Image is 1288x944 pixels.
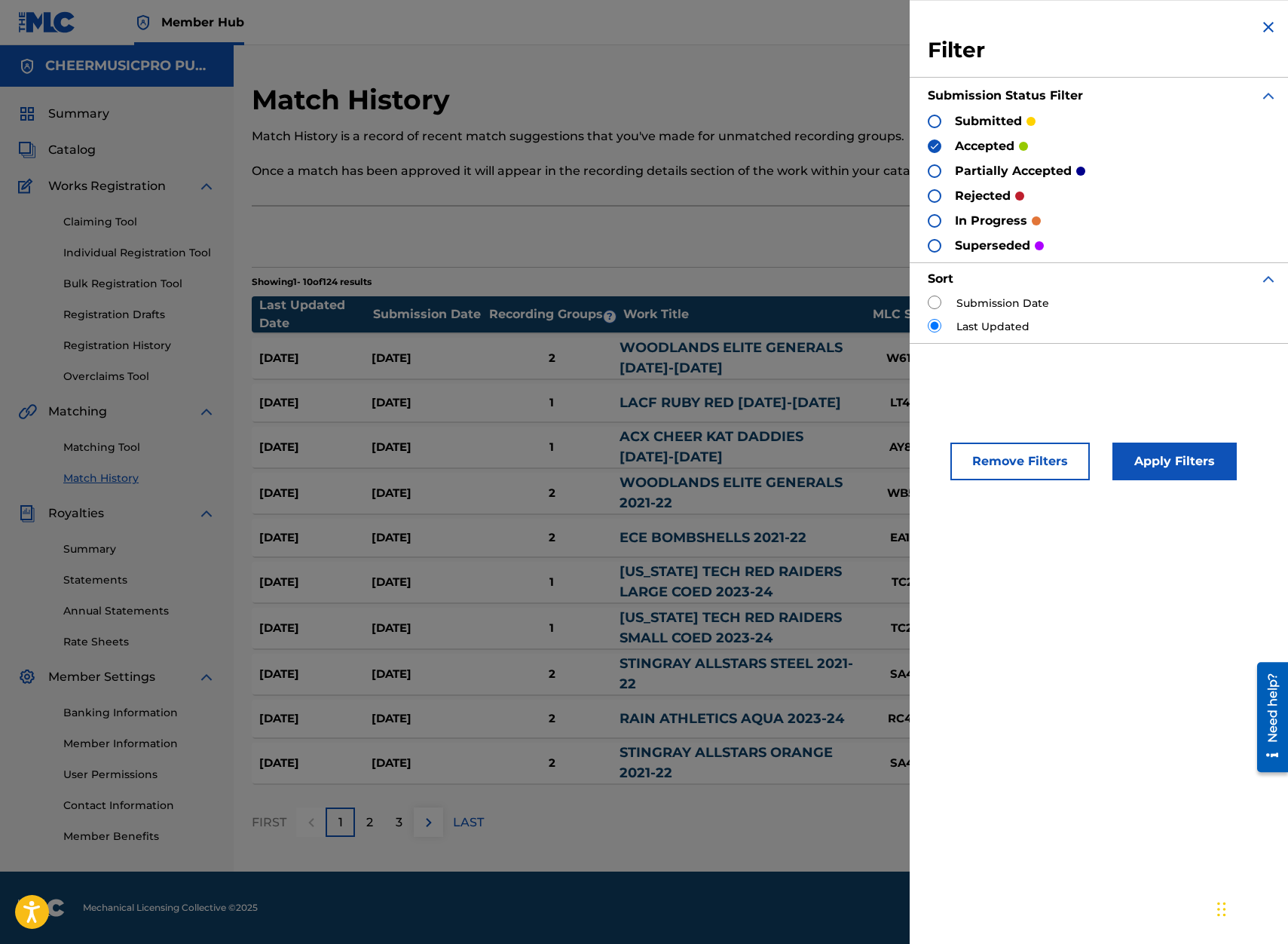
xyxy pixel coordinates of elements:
div: 2 [485,666,620,683]
div: [DATE] [372,529,484,547]
a: [US_STATE] TECH RED RAIDERS LARGE COED 2023-24 [620,563,842,600]
a: Claiming Tool [63,214,216,230]
img: MLC Logo [18,11,76,33]
a: Match History [63,470,216,486]
div: 1 [485,574,620,591]
div: [DATE] [259,666,372,683]
div: RC4W1P [856,710,969,728]
a: [US_STATE] TECH RED RAIDERS SMALL COED 2023-24 [620,609,842,646]
a: RAIN ATHLETICS AQUA 2023-24 [620,710,844,727]
img: Summary [18,105,36,123]
span: Member Hub [161,14,244,31]
div: [DATE] [259,529,372,547]
a: ECE BOMBSHELLS 2021-22 [620,529,806,546]
button: Apply Filters [1112,443,1237,480]
a: STINGRAY ALLSTARS ORANGE 2021-22 [620,744,833,781]
p: Showing 1 - 10 of 124 results [252,275,372,289]
span: Matching [48,403,107,421]
p: 3 [396,814,402,832]
p: rejected [955,187,1011,205]
div: [DATE] [259,485,372,502]
div: [DATE] [372,350,484,367]
a: User Permissions [63,767,216,783]
img: Member Settings [18,668,36,686]
a: SummarySummary [18,105,109,123]
a: Statements [63,572,216,588]
p: partially accepted [955,162,1072,180]
p: LAST [453,814,484,832]
p: submitted [955,112,1022,130]
div: [DATE] [372,666,484,683]
a: Banking Information [63,705,216,721]
a: Summary [63,541,216,557]
img: expand [1259,270,1277,288]
div: 1 [485,394,620,412]
a: STINGRAY ALLSTARS STEEL 2021-22 [620,655,853,692]
div: Submission Date [373,305,486,323]
div: [DATE] [372,394,484,412]
div: [DATE] [259,439,372,456]
strong: Submission Status Filter [928,88,1083,103]
h2: Match History [252,83,457,117]
div: [DATE] [372,439,484,456]
div: MLC Song Code [866,305,979,323]
span: Summary [48,105,109,123]
div: AY8BP0 [856,439,969,456]
p: FIRST [252,814,286,832]
a: CatalogCatalog [18,141,96,159]
a: Matching Tool [63,440,216,455]
div: WB5FS4 [856,485,969,502]
img: Works Registration [18,177,38,195]
img: expand [197,403,216,421]
a: Registration Drafts [63,307,216,323]
a: Contact Information [63,798,216,814]
img: logo [18,899,65,917]
div: 2 [485,529,620,547]
div: W61COQ [856,350,969,367]
a: Overclaims Tool [63,369,216,385]
div: [DATE] [372,620,484,637]
img: Top Rightsholder [134,14,152,32]
div: 1 [485,439,620,456]
a: Rate Sheets [63,634,216,650]
span: Royalties [48,504,104,523]
img: Royalties [18,504,36,523]
div: Work Title [623,305,864,323]
div: [DATE] [259,350,372,367]
div: SA4Y29 [856,755,969,772]
img: expand [197,504,216,523]
iframe: Resource Center [1246,654,1288,780]
div: Drag [1217,887,1226,932]
div: [DATE] [259,620,372,637]
div: [DATE] [259,574,372,591]
div: EA1ZPN [856,529,969,547]
img: close [1259,18,1277,36]
img: right [420,814,438,832]
div: 2 [485,755,620,772]
div: [DATE] [259,394,372,412]
span: Works Registration [48,177,166,195]
div: [DATE] [259,755,372,772]
img: expand [197,668,216,686]
div: 2 [485,710,620,728]
a: WOODLANDS ELITE GENERALS 2021-22 [620,474,843,511]
img: checkbox [929,141,940,152]
div: [DATE] [372,755,484,772]
p: Once a match has been approved it will appear in the recording details section of the work within... [252,162,1036,180]
span: Mechanical Licensing Collective © 2025 [83,901,258,915]
a: Registration History [63,338,216,354]
div: 2 [485,350,620,367]
iframe: Chat Widget [1213,872,1288,944]
h5: CHEERMUSICPRO PUBLISHING [45,57,216,75]
div: [DATE] [372,574,484,591]
a: WOODLANDS ELITE GENERALS [DATE]-[DATE] [620,339,843,376]
span: ? [604,311,616,323]
img: Matching [18,403,37,421]
div: 2 [485,485,620,502]
img: expand [197,177,216,195]
img: Catalog [18,141,36,159]
h3: Filter [928,37,1277,64]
